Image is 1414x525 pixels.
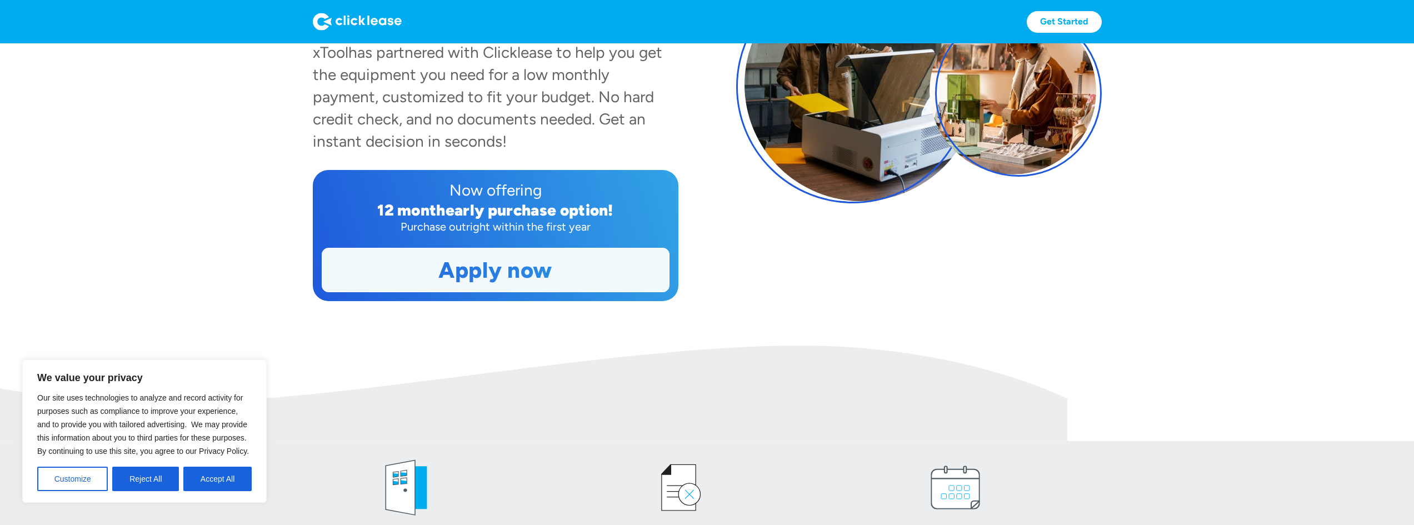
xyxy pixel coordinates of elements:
div: We value your privacy [22,359,267,503]
p: We value your privacy [37,371,252,384]
img: calendar icon [922,454,989,521]
img: Logo [313,13,402,31]
div: Purchase outright within the first year [322,219,669,234]
div: Now offering [322,179,669,201]
div: xTool [313,43,348,62]
a: Apply now [322,248,669,292]
span: Our site uses technologies to analyze and record activity for purposes such as compliance to impr... [37,393,249,456]
img: welcome icon [373,454,439,521]
button: Accept All [183,467,252,491]
button: Reject All [112,467,179,491]
div: 12 month [377,201,446,219]
div: early purchase option! [446,201,613,219]
a: Get Started [1027,11,1102,33]
div: has partnered with Clicklease to help you get the equipment you need for a low monthly payment, c... [313,43,662,151]
button: Customize [37,467,108,491]
img: credit icon [648,454,715,521]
